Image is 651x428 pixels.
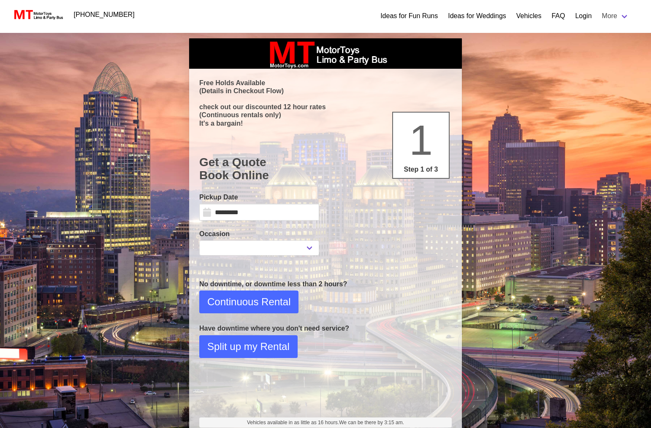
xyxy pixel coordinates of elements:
[12,9,64,21] img: MotorToys Logo
[69,6,140,23] a: [PHONE_NUMBER]
[262,38,389,69] img: box_logo_brand.jpeg
[207,294,290,310] span: Continuous Rental
[575,11,591,21] a: Login
[199,79,452,87] p: Free Holds Available
[247,419,404,426] span: Vehicles available in as little as 16 hours.
[199,323,452,334] p: Have downtime where you don't need service?
[199,119,452,127] p: It's a bargain!
[396,164,445,175] p: Step 1 of 3
[551,11,565,21] a: FAQ
[448,11,506,21] a: Ideas for Weddings
[199,291,298,313] button: Continuous Rental
[380,11,438,21] a: Ideas for Fun Runs
[516,11,542,21] a: Vehicles
[207,339,290,354] span: Split up my Rental
[199,111,452,119] p: (Continuous rentals only)
[199,335,298,358] button: Split up my Rental
[597,8,634,24] a: More
[199,192,319,202] label: Pickup Date
[199,156,452,182] h1: Get a Quote Book Online
[199,229,319,239] label: Occasion
[339,420,404,425] span: We can be there by 3:15 am.
[199,87,452,95] p: (Details in Checkout Flow)
[199,103,452,111] p: check out our discounted 12 hour rates
[199,279,452,289] p: No downtime, or downtime less than 2 hours?
[409,116,433,164] span: 1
